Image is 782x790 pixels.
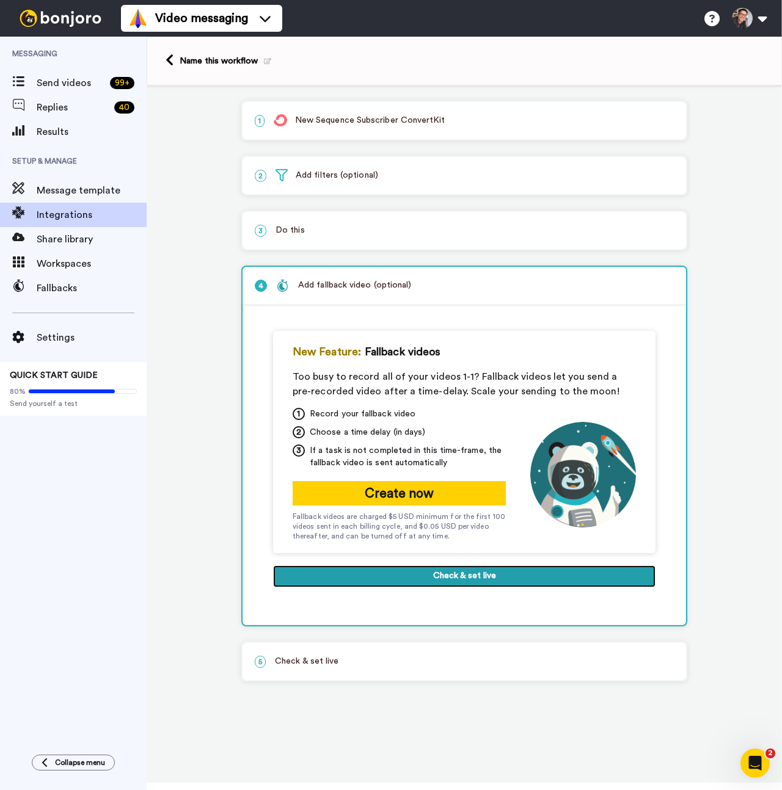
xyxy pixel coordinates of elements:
span: Integrations [37,208,147,222]
span: Record your fallback video [310,408,415,420]
iframe: Intercom live chat [740,748,770,778]
div: Too busy to record all of your videos 1-1? Fallback videos let you send a pre-recorded video afte... [293,369,636,399]
div: Add fallback video (optional) [276,279,411,292]
p: Do this [255,224,674,237]
img: vm-color.svg [128,9,148,28]
span: Workspaces [37,256,147,271]
button: Check & set live [273,565,656,587]
div: 3Do this [241,211,687,250]
div: 5Check & set live [241,642,687,681]
span: Fallbacks [37,281,147,295]
div: 2Add filters (optional) [241,156,687,195]
span: 1 [255,115,265,127]
span: 1 [293,408,305,420]
span: Send yourself a test [10,399,137,408]
p: Add filters (optional) [255,169,674,182]
span: Message template [37,183,147,198]
div: Fallback videos are charged $5 USD minimum for the first 100 videos sent in each billing cycle, a... [293,512,506,541]
p: New Sequence Subscriber ConvertKit [255,114,674,127]
div: Name this workflow [180,55,271,67]
span: Settings [37,330,147,345]
span: 2 [766,748,775,758]
span: New Feature: [293,343,361,360]
div: 40 [114,101,134,114]
span: Fallback videos [365,343,440,360]
span: If a task is not completed in this time-frame, the fallback video is sent automatically [310,444,506,469]
span: 3 [293,444,305,457]
span: QUICK START GUIDE [10,371,98,380]
img: astronaut-joro.png [530,422,636,527]
span: 2 [255,170,266,182]
span: Share library [37,232,147,247]
img: bj-logo-header-white.svg [15,10,106,27]
span: 3 [255,225,266,237]
span: Collapse menu [55,758,105,767]
span: Choose a time delay (in days) [310,426,425,438]
span: 4 [255,280,267,292]
img: logo_convertkit.svg [274,114,287,126]
span: Replies [37,100,109,115]
span: 2 [293,426,305,438]
button: Collapse menu [32,755,115,770]
p: Check & set live [255,655,674,668]
span: Results [37,125,147,139]
img: filter.svg [276,169,288,181]
div: 1New Sequence Subscriber ConvertKit [241,101,687,140]
span: Send videos [37,76,105,90]
div: 99 + [110,77,134,89]
button: Create now [293,481,506,506]
span: 5 [255,656,266,668]
span: Video messaging [155,10,248,27]
span: 80% [10,386,26,396]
